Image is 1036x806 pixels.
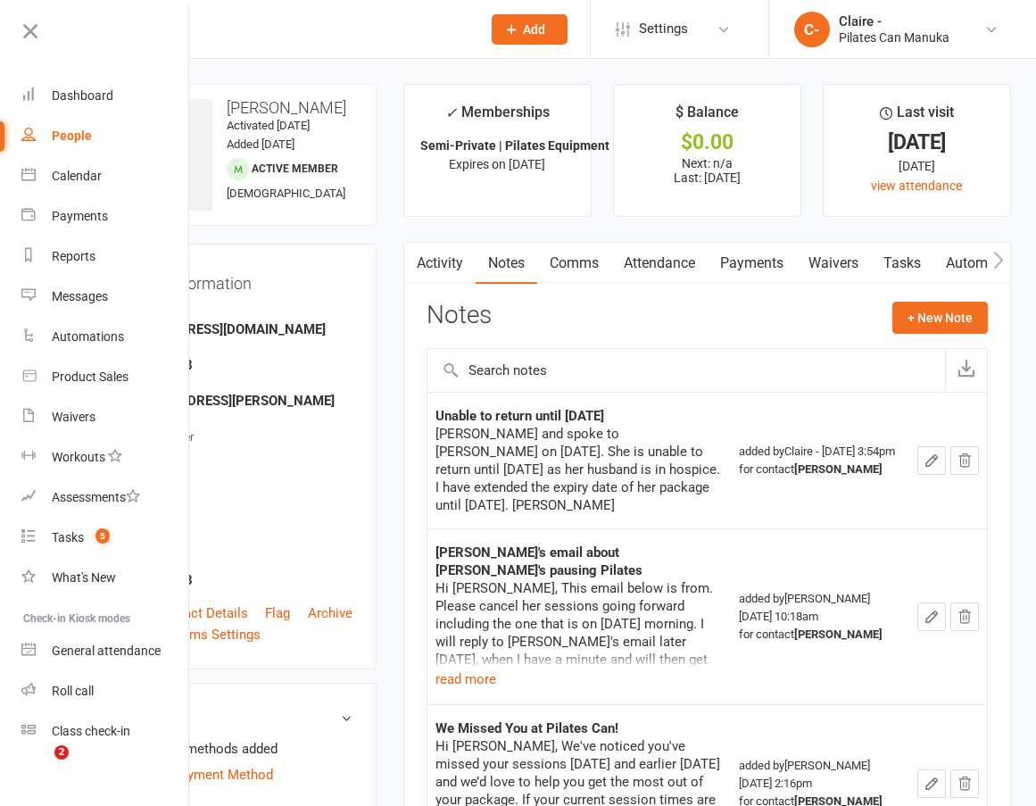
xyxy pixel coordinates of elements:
a: Dashboard [21,76,190,116]
div: People [52,129,92,143]
div: Assessments [52,490,140,504]
a: Attendance [611,243,708,284]
a: Assessments [21,478,190,518]
div: [DATE] [840,156,994,176]
a: Add / Edit Payment Method [110,764,273,785]
div: Automations [52,329,124,344]
h3: Wallet [110,707,352,725]
div: What's New [52,570,116,585]
button: Add [492,14,568,45]
div: $0.00 [630,133,784,152]
span: Expires on [DATE] [449,157,545,171]
div: for contact [739,461,901,478]
strong: [PERSON_NAME] [794,627,883,641]
strong: - [112,536,352,553]
time: Added [DATE] [227,137,294,151]
a: Workouts [21,437,190,478]
div: Claire - [839,13,949,29]
div: Roll call [52,684,94,698]
div: Location [112,502,352,519]
a: Waivers [21,397,190,437]
div: Dashboard [52,88,113,103]
strong: Unable to return until [DATE] [435,408,604,424]
iframe: Intercom live chat [18,745,61,788]
div: Last visit [880,101,954,133]
div: Product Sales [52,370,128,384]
div: Messages [52,289,108,303]
a: Messages [21,277,190,317]
button: read more [435,669,496,690]
div: for contact [739,626,901,644]
strong: [DATE] [112,481,352,497]
strong: [EMAIL_ADDRESS][DOMAIN_NAME] [112,321,352,337]
a: Calendar [21,156,190,196]
div: Class check-in [52,724,130,738]
strong: - [112,445,352,461]
div: Memberships [445,101,550,134]
span: Add [523,22,545,37]
a: General attendance kiosk mode [21,631,190,671]
span: [DEMOGRAPHIC_DATA] [227,187,345,200]
div: Mobile Number [112,342,352,359]
strong: 0418110418 [112,572,352,588]
div: General attendance [52,644,161,658]
div: Address [112,378,352,395]
div: added by [PERSON_NAME] [DATE] 10:18am [739,590,901,644]
input: Search notes [427,349,945,392]
a: Tasks 5 [21,518,190,558]
a: Roll call [21,671,190,711]
strong: [PERSON_NAME] [794,462,883,476]
h3: Contact information [110,268,352,293]
div: [PERSON_NAME] and spoke to [PERSON_NAME] on [DATE]. She is unable to return until [DATE] as her h... [435,425,723,514]
p: Next: n/a Last: [DATE] [630,156,784,185]
div: Payments [52,209,108,223]
strong: Semi-Private | Pilates Equipment | 12 Sess... [420,138,674,153]
button: + New Note [892,302,988,334]
a: Comms [537,243,611,284]
div: Pilates Can Manuka [839,29,949,46]
div: Tasks [52,530,84,544]
div: Date of Birth [112,466,352,483]
a: Payments [21,196,190,237]
span: Active member [252,162,338,175]
a: Archive [308,602,352,624]
div: Work Phone [112,521,352,538]
span: Settings [639,9,688,49]
a: Automations [21,317,190,357]
div: C- [794,12,830,47]
div: Calendar [52,169,102,183]
strong: We Missed You at Pilates Can! [435,720,618,736]
div: Workouts [52,450,105,464]
a: Tasks [871,243,933,284]
strong: [STREET_ADDRESS][PERSON_NAME][DATE] [112,393,352,425]
i: ✓ [445,104,457,121]
div: [DATE] [840,133,994,152]
span: 5 [95,528,110,544]
a: Product Sales [21,357,190,397]
div: Waivers [52,410,95,424]
a: Reports [21,237,190,277]
h3: Notes [427,302,492,334]
li: No payment methods added [110,738,352,760]
span: 2 [54,745,69,760]
a: What's New [21,558,190,598]
a: Payments [708,243,796,284]
h3: [PERSON_NAME] [101,99,361,117]
div: added by Claire - [DATE] 3:54pm [739,443,901,478]
strong: [PERSON_NAME]'s email about [PERSON_NAME]'s pausing Pilates [435,544,642,578]
a: Flag [265,602,290,624]
div: Home Phone [112,557,352,574]
a: People [21,116,190,156]
div: Email [112,306,352,323]
a: Activity [404,243,476,284]
a: Class kiosk mode [21,711,190,752]
a: Waivers [796,243,871,284]
a: view attendance [871,179,962,193]
a: Notes [476,243,537,284]
div: Reports [52,249,95,263]
input: Search... [106,17,468,42]
strong: 0418110418 [112,357,352,373]
div: $ Balance [675,101,739,133]
div: Member Number [112,429,352,446]
time: Activated [DATE] [227,119,310,132]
